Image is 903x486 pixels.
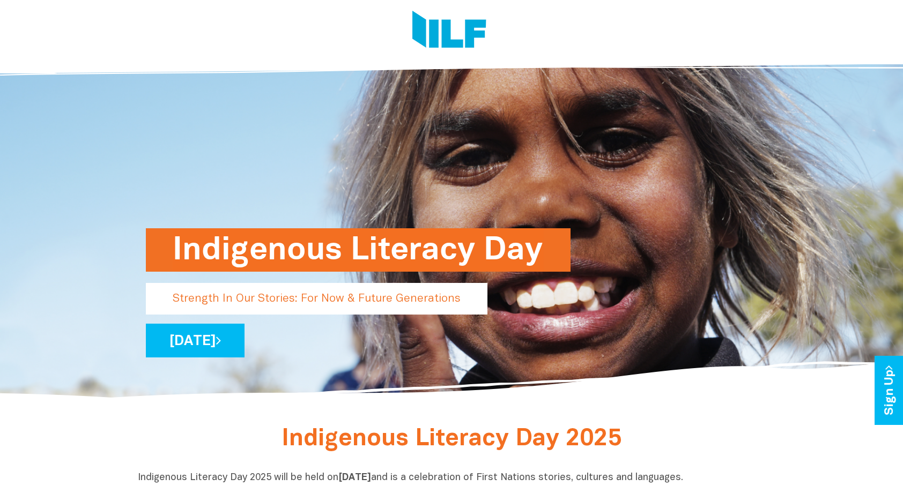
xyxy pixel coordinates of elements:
img: Logo [412,11,486,51]
h1: Indigenous Literacy Day [173,228,544,272]
p: Strength In Our Stories: For Now & Future Generations [146,283,487,315]
span: Indigenous Literacy Day 2025 [282,428,621,450]
b: [DATE] [338,473,371,482]
a: [DATE] [146,324,245,357]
